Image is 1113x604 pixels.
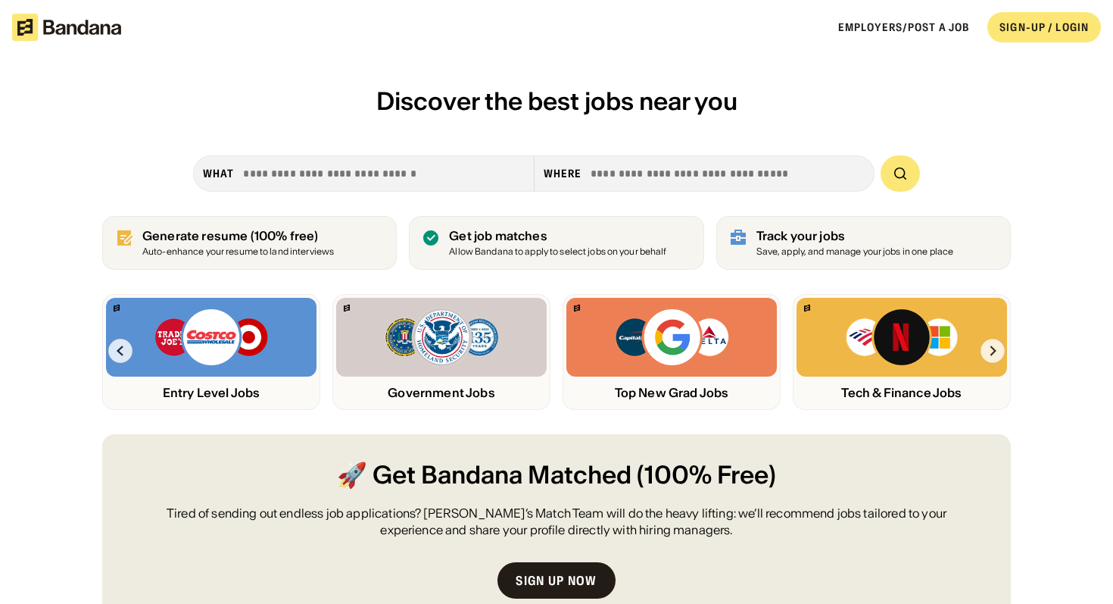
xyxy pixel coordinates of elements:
div: Get job matches [449,229,666,243]
img: Bandana logo [344,305,350,311]
img: Bandana logo [574,305,580,311]
div: Allow Bandana to apply to select jobs on your behalf [449,247,666,257]
img: Trader Joe’s, Costco, Target logos [154,307,269,368]
span: Discover the best jobs near you [376,86,737,117]
img: Bank of America, Netflix, Microsoft logos [845,307,959,368]
img: Bandana logo [114,305,120,311]
span: (100% free) [251,228,319,243]
div: Generate resume [142,229,334,243]
div: SIGN-UP / LOGIN [999,20,1089,34]
div: Tech & Finance Jobs [797,386,1007,400]
a: Bandana logoFBI, DHS, MWRD logosGovernment Jobs [332,294,550,410]
img: Bandana logotype [12,14,121,41]
a: Get job matches Allow Bandana to apply to select jobs on your behalf [409,216,703,270]
a: Bandana logoBank of America, Netflix, Microsoft logosTech & Finance Jobs [793,294,1011,410]
div: Sign up now [516,574,597,587]
a: Generate resume (100% free)Auto-enhance your resume to land interviews [102,216,397,270]
div: Auto-enhance your resume to land interviews [142,247,334,257]
span: 🚀 Get Bandana Matched [337,458,631,493]
a: Bandana logoTrader Joe’s, Costco, Target logosEntry Level Jobs [102,294,320,410]
a: Track your jobs Save, apply, and manage your jobs in one place [716,216,1011,270]
img: FBI, DHS, MWRD logos [384,307,499,368]
a: Bandana logoCapital One, Google, Delta logosTop New Grad Jobs [563,294,781,410]
div: Top New Grad Jobs [566,386,777,400]
div: Tired of sending out endless job applications? [PERSON_NAME]’s Match Team will do the heavy lifti... [139,505,974,539]
div: Entry Level Jobs [106,386,316,400]
a: Sign up now [497,562,615,599]
img: Capital One, Google, Delta logos [614,307,729,368]
a: Employers/Post a job [838,20,969,34]
div: Where [544,167,582,180]
img: Right Arrow [980,339,1005,363]
span: (100% Free) [637,458,776,493]
div: Government Jobs [336,386,547,400]
div: what [203,167,234,180]
div: Track your jobs [756,229,954,243]
img: Left Arrow [108,339,132,363]
img: Bandana logo [804,305,810,311]
div: Save, apply, and manage your jobs in one place [756,247,954,257]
